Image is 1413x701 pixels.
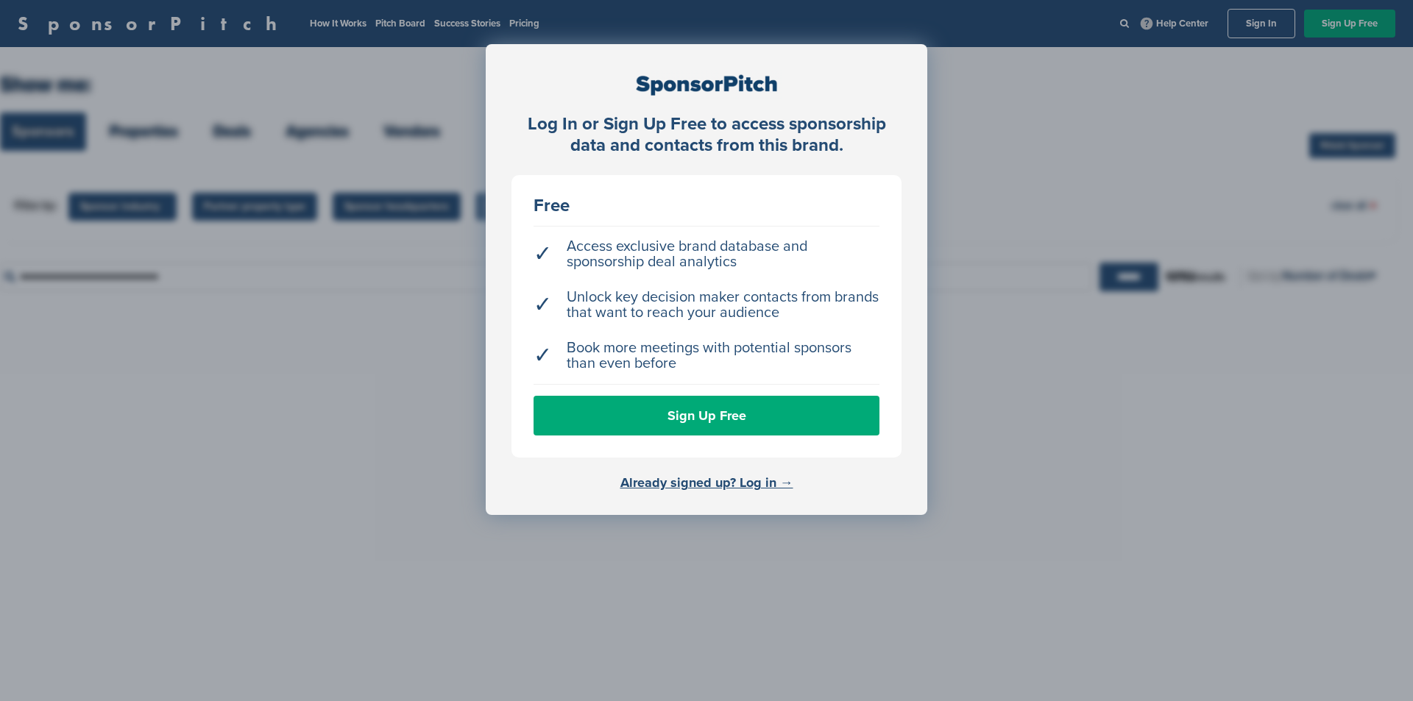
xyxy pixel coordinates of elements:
[534,297,552,313] span: ✓
[511,114,902,157] div: Log In or Sign Up Free to access sponsorship data and contacts from this brand.
[534,246,552,262] span: ✓
[534,348,552,363] span: ✓
[534,197,879,215] div: Free
[534,282,879,328] li: Unlock key decision maker contacts from brands that want to reach your audience
[534,232,879,277] li: Access exclusive brand database and sponsorship deal analytics
[620,474,793,491] a: Already signed up? Log in →
[534,333,879,379] li: Book more meetings with potential sponsors than even before
[534,396,879,435] a: Sign Up Free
